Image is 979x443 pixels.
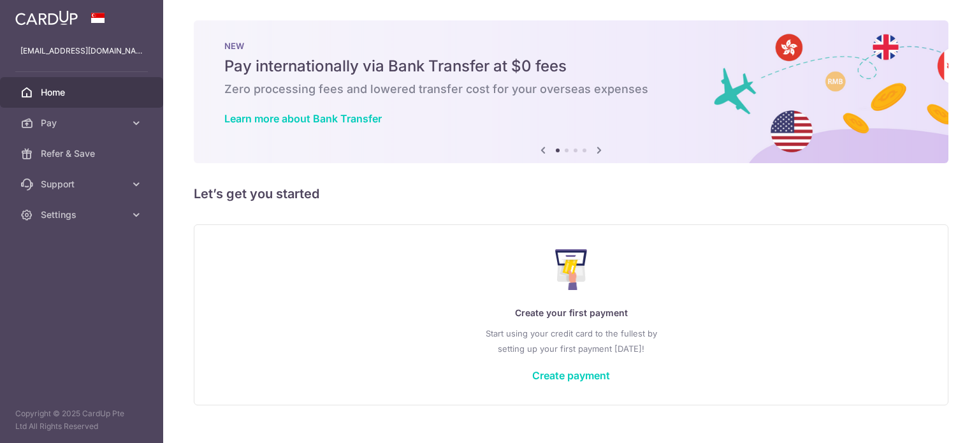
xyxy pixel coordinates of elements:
[224,56,918,76] h5: Pay internationally via Bank Transfer at $0 fees
[41,208,125,221] span: Settings
[220,305,922,321] p: Create your first payment
[194,184,948,204] h5: Let’s get you started
[41,178,125,191] span: Support
[15,10,78,25] img: CardUp
[224,82,918,97] h6: Zero processing fees and lowered transfer cost for your overseas expenses
[224,41,918,51] p: NEW
[532,369,610,382] a: Create payment
[41,86,125,99] span: Home
[220,326,922,356] p: Start using your credit card to the fullest by setting up your first payment [DATE]!
[555,249,588,290] img: Make Payment
[41,147,125,160] span: Refer & Save
[20,45,143,57] p: [EMAIL_ADDRESS][DOMAIN_NAME]
[194,20,948,163] img: Bank transfer banner
[41,117,125,129] span: Pay
[224,112,382,125] a: Learn more about Bank Transfer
